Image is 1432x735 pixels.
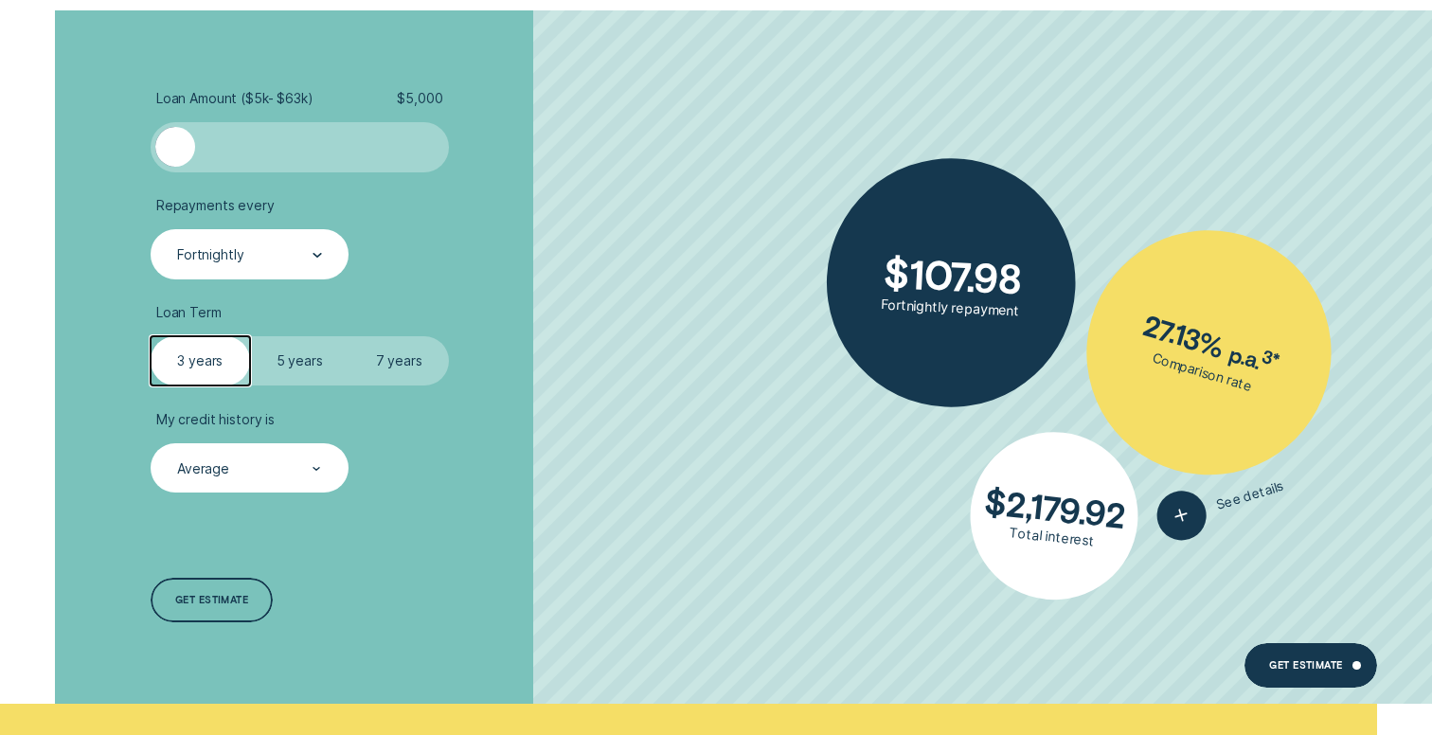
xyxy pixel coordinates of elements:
span: Loan Term [156,304,222,321]
a: Get Estimate [1244,643,1377,688]
div: Fortnightly [177,247,243,264]
span: My credit history is [156,411,275,428]
span: Repayments every [156,197,275,214]
span: $ 5,000 [397,90,442,107]
label: 3 years [151,336,250,386]
label: 7 years [349,336,449,386]
span: See details [1213,476,1284,512]
div: Average [177,460,229,477]
a: Get estimate [151,578,274,622]
label: 5 years [250,336,349,386]
span: Loan Amount ( $5k - $63k ) [156,90,313,107]
button: See details [1151,461,1289,546]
